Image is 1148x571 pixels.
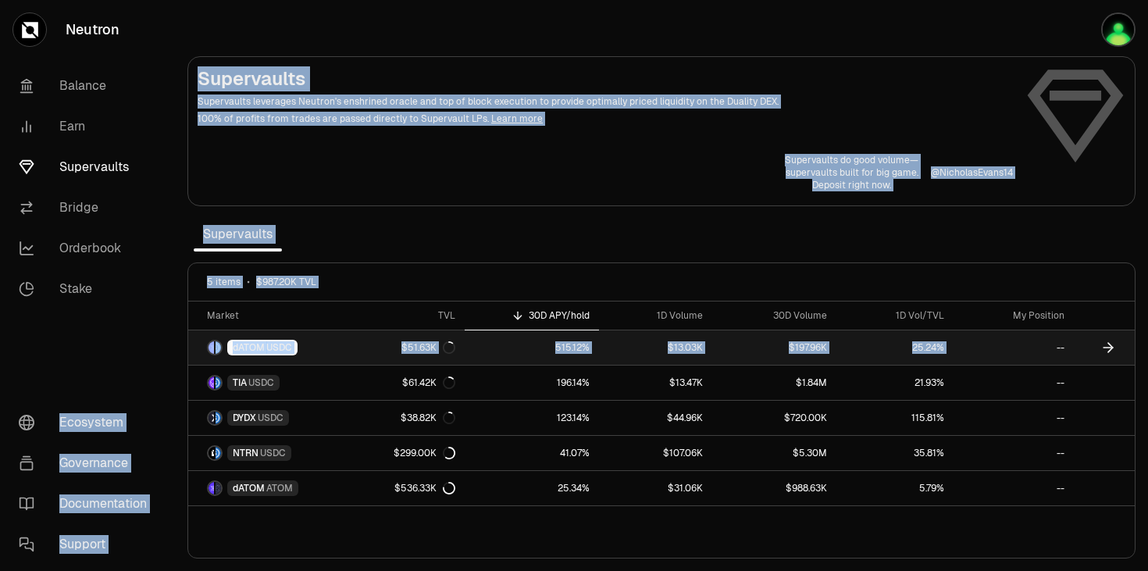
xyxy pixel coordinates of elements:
[722,309,827,322] div: 30D Volume
[194,219,282,250] span: Supervaults
[216,377,221,389] img: USDC Logo
[188,330,354,365] a: dATOM LogoUSDC LogodATOMUSDC
[207,309,344,322] div: Market
[465,366,599,400] a: 196.14%
[260,447,286,459] span: USDC
[233,341,265,354] span: dATOM
[6,228,169,269] a: Orderbook
[608,309,703,322] div: 1D Volume
[785,154,918,191] a: Supervaults do good volume—supervaults built for big game.Deposit right now.
[6,443,169,484] a: Governance
[209,377,214,389] img: TIA Logo
[216,412,221,424] img: USDC Logo
[712,366,836,400] a: $1.84M
[266,482,293,494] span: ATOM
[954,436,1075,470] a: --
[394,482,455,494] div: $536.33K
[401,412,455,424] div: $38.82K
[354,436,465,470] a: $299.00K
[465,471,599,505] a: 25.34%
[188,471,354,505] a: dATOM LogoATOM LogodATOMATOM
[785,154,918,166] p: Supervaults do good volume—
[6,106,169,147] a: Earn
[394,447,455,459] div: $299.00K
[836,330,953,365] a: 25.24%
[712,471,836,505] a: $988.63K
[209,412,214,424] img: DYDX Logo
[712,436,836,470] a: $5.30M
[207,276,241,288] span: 5 items
[954,401,1075,435] a: --
[401,341,455,354] div: $51.63K
[931,166,1013,179] p: @ NicholasEvans14
[954,471,1075,505] a: --
[266,341,292,354] span: USDC
[836,436,953,470] a: 35.81%
[836,401,953,435] a: 115.81%
[363,309,456,322] div: TVL
[188,436,354,470] a: NTRN LogoUSDC LogoNTRNUSDC
[198,112,1013,126] p: 100% of profits from trades are passed directly to Supervault LPs.
[209,447,214,459] img: NTRN Logo
[354,330,465,365] a: $51.63K
[474,309,590,322] div: 30D APY/hold
[465,436,599,470] a: 41.07%
[6,269,169,309] a: Stake
[233,482,265,494] span: dATOM
[6,524,169,565] a: Support
[954,366,1075,400] a: --
[931,166,1013,179] a: @NicholasEvans14
[599,401,712,435] a: $44.96K
[209,341,214,354] img: dATOM Logo
[6,187,169,228] a: Bridge
[233,377,247,389] span: TIA
[465,330,599,365] a: 515.12%
[465,401,599,435] a: 123.14%
[188,366,354,400] a: TIA LogoUSDC LogoTIAUSDC
[954,330,1075,365] a: --
[846,309,943,322] div: 1D Vol/TVL
[248,377,274,389] span: USDC
[209,482,214,494] img: dATOM Logo
[6,66,169,106] a: Balance
[354,401,465,435] a: $38.82K
[6,484,169,524] a: Documentation
[256,276,316,288] span: $987.20K TVL
[599,436,712,470] a: $107.06K
[233,412,256,424] span: DYDX
[354,471,465,505] a: $536.33K
[216,447,221,459] img: USDC Logo
[233,447,258,459] span: NTRN
[785,179,918,191] p: Deposit right now.
[258,412,283,424] span: USDC
[198,66,1013,91] h2: Supervaults
[6,147,169,187] a: Supervaults
[354,366,465,400] a: $61.42K
[599,366,712,400] a: $13.47K
[216,482,221,494] img: ATOM Logo
[836,366,953,400] a: 21.93%
[188,401,354,435] a: DYDX LogoUSDC LogoDYDXUSDC
[599,330,712,365] a: $13.03K
[216,341,221,354] img: USDC Logo
[712,401,836,435] a: $720.00K
[599,471,712,505] a: $31.06K
[836,471,953,505] a: 5.79%
[402,377,455,389] div: $61.42K
[785,166,918,179] p: supervaults built for big game.
[963,309,1065,322] div: My Position
[1101,12,1136,47] img: For Keeps
[6,402,169,443] a: Ecosystem
[198,95,1013,109] p: Supervaults leverages Neutron's enshrined oracle and top of block execution to provide optimally ...
[491,112,543,125] a: Learn more
[712,330,836,365] a: $197.96K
